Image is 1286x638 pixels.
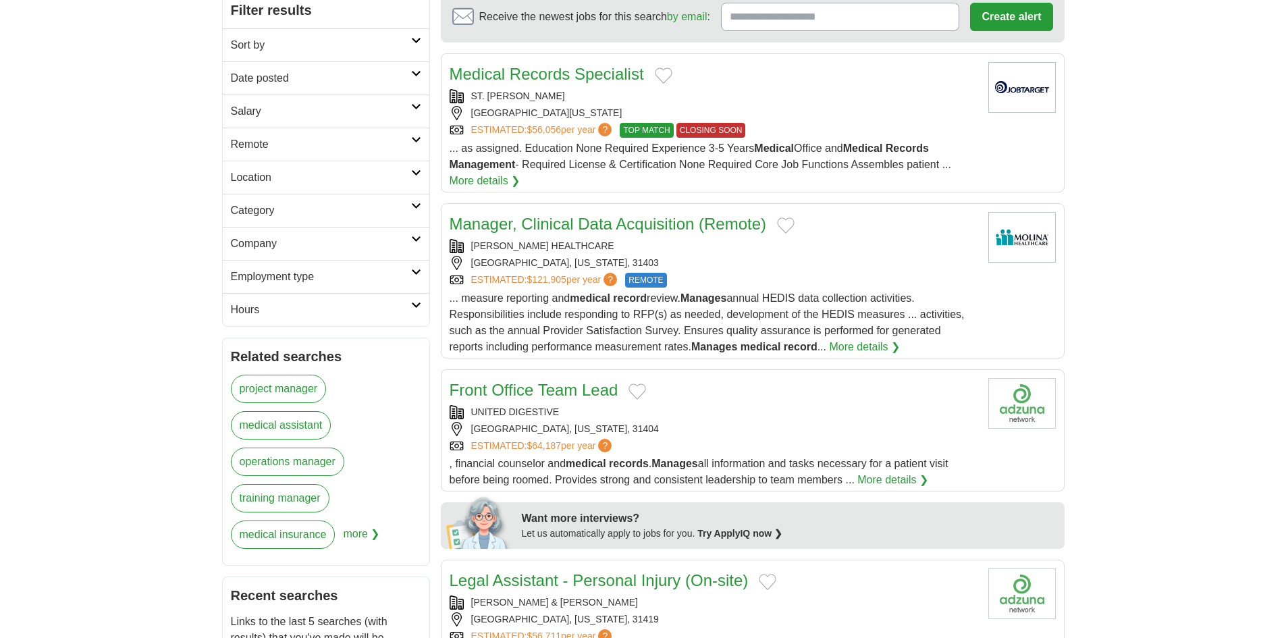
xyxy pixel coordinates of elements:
div: [GEOGRAPHIC_DATA], [US_STATE], 31404 [450,422,977,436]
button: Add to favorite jobs [628,383,646,400]
h2: Remote [231,136,411,153]
a: operations manager [231,448,344,476]
h2: Related searches [231,346,421,367]
button: Add to favorite jobs [759,574,776,590]
span: , financial counselor and . all information and tasks necessary for a patient visit before being ... [450,458,948,485]
strong: medical [566,458,606,469]
span: ... measure reporting and review. annual HEDIS data collection activities. Responsibilities inclu... [450,292,965,352]
a: More details ❯ [857,472,928,488]
a: Hours [223,293,429,326]
div: UNITED DIGESTIVE [450,405,977,419]
span: more ❯ [343,521,379,557]
span: $56,056 [527,124,561,135]
div: ST. [PERSON_NAME] [450,89,977,103]
h2: Company [231,236,411,252]
a: by email [667,11,707,22]
span: Receive the newest jobs for this search : [479,9,710,25]
a: Date posted [223,61,429,95]
a: medical assistant [231,411,331,440]
h2: Sort by [231,37,411,53]
a: Location [223,161,429,194]
span: REMOTE [625,273,666,288]
strong: records [609,458,649,469]
h2: Location [231,169,411,186]
strong: Manages [680,292,726,304]
span: CLOSING SOON [676,123,746,138]
div: Let us automatically apply to jobs for you. [522,527,1056,541]
img: Company logo [988,378,1056,429]
a: Employment type [223,260,429,293]
strong: medical [570,292,610,304]
button: Add to favorite jobs [777,217,795,234]
a: Salary [223,95,429,128]
div: [PERSON_NAME] & [PERSON_NAME] [450,595,977,610]
h2: Salary [231,103,411,119]
img: Molina Healthcare logo [988,212,1056,263]
strong: record [784,341,818,352]
a: project manager [231,375,327,403]
a: ESTIMATED:$121,905per year? [471,273,620,288]
a: Try ApplyIQ now ❯ [697,528,782,539]
a: [PERSON_NAME] HEALTHCARE [471,240,614,251]
a: Remote [223,128,429,161]
img: apply-iq-scientist.png [446,495,512,549]
a: medical insurance [231,521,336,549]
a: Manager, Clinical Data Acquisition (Remote) [450,215,767,233]
div: [GEOGRAPHIC_DATA], [US_STATE], 31403 [450,256,977,270]
span: $64,187 [527,440,561,451]
span: ? [598,123,612,136]
h2: Recent searches [231,585,421,606]
a: Sort by [223,28,429,61]
h2: Employment type [231,269,411,285]
strong: Records [886,142,929,154]
button: Create alert [970,3,1052,31]
a: Legal Assistant - Personal Injury (On-site) [450,571,749,589]
a: ESTIMATED:$64,187per year? [471,439,615,453]
a: Medical Records Specialist [450,65,644,83]
a: Company [223,227,429,260]
img: Company logo [988,568,1056,619]
a: More details ❯ [829,339,900,355]
span: ... as assigned. Education None Required Experience 3-5 Years Office and - Required License & Cer... [450,142,951,170]
div: Want more interviews? [522,510,1056,527]
button: Add to favorite jobs [655,68,672,84]
h2: Hours [231,302,411,318]
strong: Manages [691,341,737,352]
h2: Category [231,203,411,219]
a: training manager [231,484,329,512]
strong: medical [741,341,781,352]
a: Category [223,194,429,227]
a: Front Office Team Lead [450,381,618,399]
img: Company logo [988,62,1056,113]
strong: Medical [754,142,794,154]
strong: Manages [651,458,697,469]
strong: Management [450,159,516,170]
strong: Medical [843,142,883,154]
strong: record [613,292,647,304]
a: ESTIMATED:$56,056per year? [471,123,615,138]
span: ? [598,439,612,452]
h2: Date posted [231,70,411,86]
div: [GEOGRAPHIC_DATA][US_STATE] [450,106,977,120]
span: $121,905 [527,274,566,285]
a: More details ❯ [450,173,520,189]
span: TOP MATCH [620,123,673,138]
div: [GEOGRAPHIC_DATA], [US_STATE], 31419 [450,612,977,627]
span: ? [604,273,617,286]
